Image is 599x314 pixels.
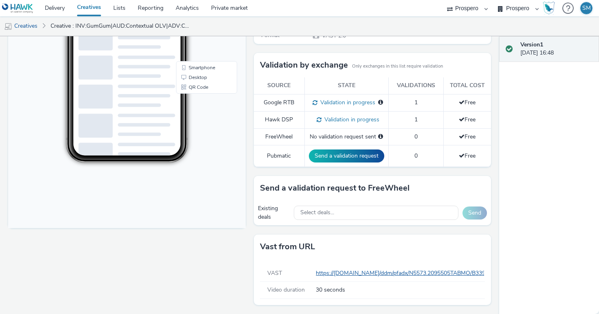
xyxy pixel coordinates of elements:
div: SM [582,2,591,14]
th: State [304,77,388,94]
img: undefined Logo [2,3,33,13]
th: Source [254,77,305,94]
td: Pubmatic [254,145,305,167]
span: Video duration [267,286,305,294]
span: Free [459,99,476,106]
span: 1 [414,116,418,123]
button: Send [462,206,487,220]
td: FreeWheel [254,128,305,145]
li: QR Code [170,188,227,198]
span: Desktop [181,181,199,186]
th: Validations [388,77,443,94]
div: Existing deals [258,204,290,221]
th: Total cost [443,77,491,94]
span: Format [261,31,280,39]
span: Smartphone [181,171,207,176]
div: [DATE] 16:48 [520,41,593,57]
span: Free [459,133,476,141]
small: Only exchanges in this list require validation [352,63,443,70]
div: Please select a deal below and click on Send to send a validation request to FreeWheel. [378,133,383,141]
div: No validation request sent [309,133,384,141]
img: Hawk Academy [543,2,555,15]
a: Creative : INV:GumGum|AUD:Contextual OLV|ADV:CASS|CAM:H2 [DATE]-Nov|CHA:Video|PLA:Prospero|TEC:N/... [46,16,196,36]
span: VAST 2.0 [321,32,346,40]
img: mobile [4,22,12,31]
span: VAST [267,269,282,277]
span: QR Code [181,191,200,195]
span: 13:50 [74,31,83,36]
span: Validation in progress [317,99,375,106]
span: Free [459,152,476,160]
td: Hawk DSP [254,111,305,128]
td: Google RTB [254,94,305,111]
span: 0 [414,133,418,141]
h3: Validation by exchange [260,59,348,71]
span: Select deals... [300,209,334,216]
li: Desktop [170,178,227,188]
span: 1 [414,99,418,106]
span: 0 [414,152,418,160]
h3: Send a validation request to FreeWheel [260,182,410,194]
button: Send a validation request [309,149,384,162]
span: 30 seconds [316,286,482,294]
span: Validation in progress [322,116,379,123]
a: Hawk Academy [543,2,558,15]
span: Free [459,116,476,123]
li: Smartphone [170,169,227,178]
h3: Vast from URL [260,241,315,253]
strong: Version 1 [520,41,543,48]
